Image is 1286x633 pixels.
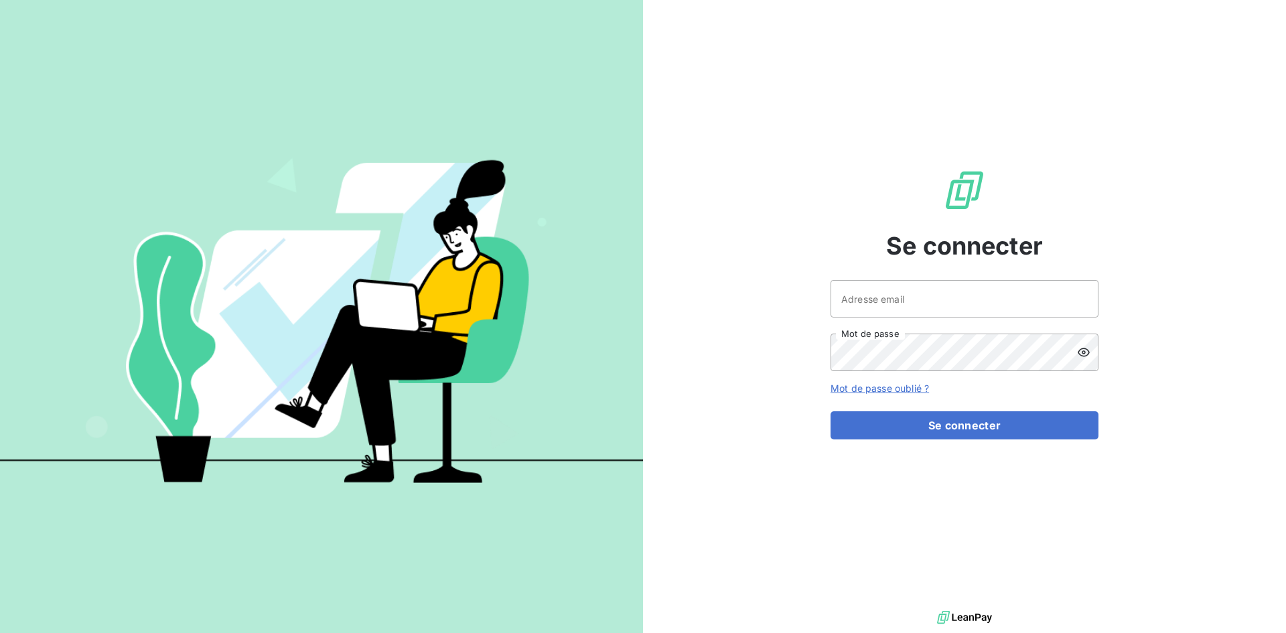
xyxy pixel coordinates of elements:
[937,608,992,628] img: logo
[831,382,929,394] a: Mot de passe oublié ?
[831,280,1098,318] input: placeholder
[943,169,986,212] img: Logo LeanPay
[886,228,1043,264] span: Se connecter
[831,411,1098,439] button: Se connecter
